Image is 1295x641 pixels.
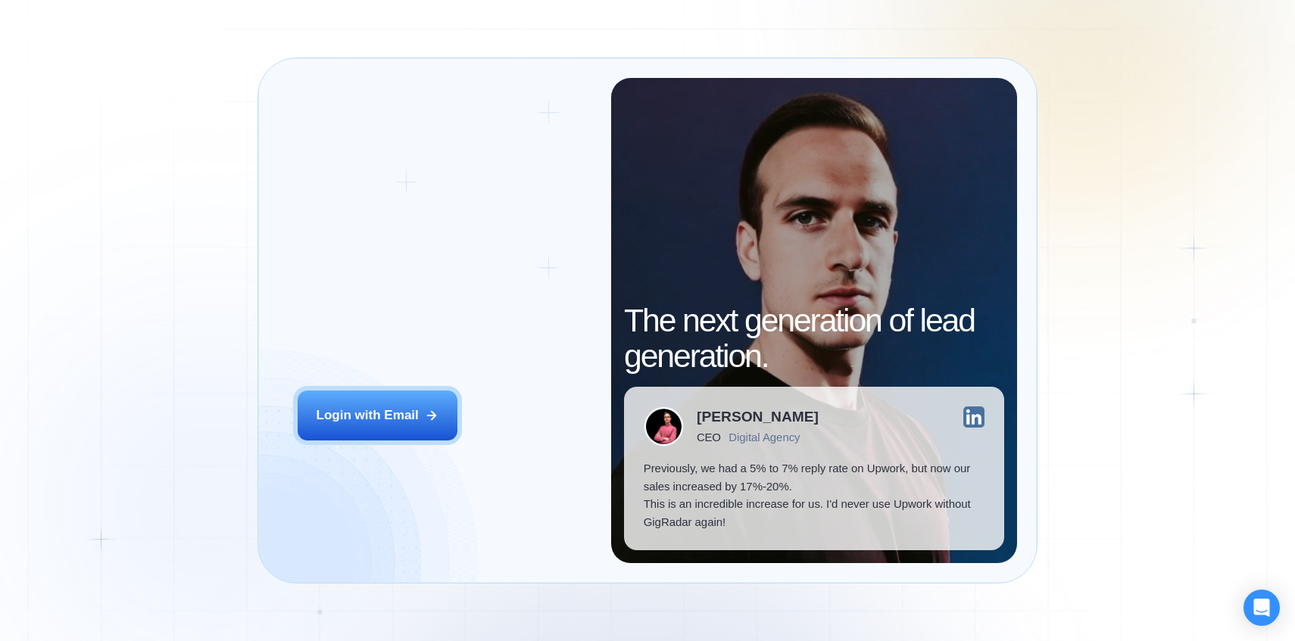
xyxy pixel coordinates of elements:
[697,431,720,443] div: CEO
[697,409,819,424] div: [PERSON_NAME]
[317,406,419,425] div: Login with Email
[1244,590,1280,626] div: Open Intercom Messenger
[624,303,1004,374] h2: The next generation of lead generation.
[298,391,458,440] button: Login with Email
[729,431,800,443] div: Digital Agency
[644,459,985,531] p: Previously, we had a 5% to 7% reply rate on Upwork, but now our sales increased by 17%-20%. This ...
